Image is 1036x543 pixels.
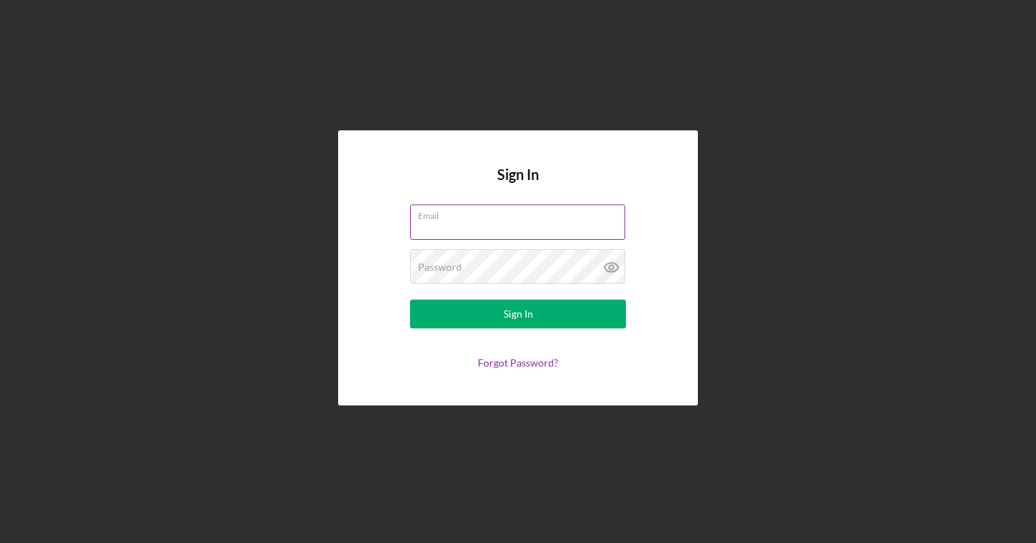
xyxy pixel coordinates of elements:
[478,356,558,369] a: Forgot Password?
[418,205,625,221] label: Email
[410,300,626,328] button: Sign In
[418,261,462,273] label: Password
[497,166,539,205] h4: Sign In
[504,300,533,328] div: Sign In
